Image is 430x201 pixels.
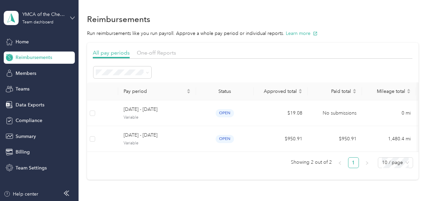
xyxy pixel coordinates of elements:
span: Approved total [259,88,297,94]
div: YMCA of the Chesapeake [22,11,65,18]
span: Teams [16,85,29,93]
div: Page Size [378,157,413,168]
div: Status [201,88,248,94]
span: caret-down [298,91,302,95]
span: All pay periods [93,49,130,56]
h1: Reimbursements [87,16,150,23]
span: 10 / page [382,158,409,168]
li: Previous Page [335,157,345,168]
span: Reimbursements [16,54,52,61]
button: left [335,157,345,168]
button: right [362,157,372,168]
span: open [216,135,234,143]
span: Showing 2 out of 2 [291,157,332,167]
td: $950.91 [254,126,308,152]
div: Team dashboard [22,20,53,24]
td: No submissions [308,100,362,126]
td: $950.91 [308,126,362,152]
th: Paid total [308,82,362,100]
td: 0 mi [362,100,416,126]
span: Variable [124,140,191,146]
th: Approved total [254,82,308,100]
span: Pay period [124,88,185,94]
span: Data Exports [16,101,44,108]
a: 1 [348,158,359,168]
span: Summary [16,133,36,140]
td: 1,480.4 mi [362,126,416,152]
span: caret-down [187,91,191,95]
span: One-off Reports [137,49,176,56]
button: Help center [4,190,38,198]
span: caret-up [352,88,357,92]
span: caret-down [407,91,411,95]
span: Variable [124,115,191,121]
li: Next Page [362,157,372,168]
th: Mileage total [362,82,416,100]
span: caret-down [352,91,357,95]
span: Paid total [313,88,351,94]
span: Mileage total [367,88,405,94]
td: $19.08 [254,100,308,126]
span: Members [16,70,36,77]
span: right [365,161,369,165]
span: [DATE] - [DATE] [124,132,191,139]
span: Billing [16,148,30,156]
button: Learn more [286,30,318,37]
p: Run reimbursements like you run payroll. Approve a whole pay period or individual reports. [87,30,418,37]
span: caret-up [298,88,302,92]
th: Pay period [118,82,196,100]
iframe: Everlance-gr Chat Button Frame [392,163,430,201]
span: open [216,109,234,117]
span: Team Settings [16,164,47,172]
span: caret-up [407,88,411,92]
li: 1 [348,157,359,168]
span: Home [16,38,29,45]
span: Compliance [16,117,42,124]
span: [DATE] - [DATE] [124,106,191,113]
span: caret-up [187,88,191,92]
span: left [338,161,342,165]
